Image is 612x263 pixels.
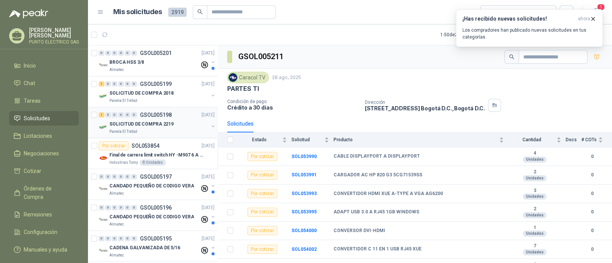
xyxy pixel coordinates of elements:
a: Configuración [9,225,79,239]
p: Almatec [109,221,124,228]
b: 3 [508,188,561,194]
a: 1 0 0 0 0 0 GSOL005198[DATE] Company LogoSOLICITUD DE COMPRA 2219Panela El Trébol [99,110,216,135]
th: # COTs [581,132,612,147]
img: Company Logo [99,246,108,255]
p: [STREET_ADDRESS] Bogotá D.C. , Bogotá D.C. [365,105,485,111]
b: 2 [508,206,561,212]
div: Por cotizar [247,245,277,254]
div: Unidades [523,194,547,200]
span: Configuración [24,228,57,236]
span: Manuales y ayuda [24,245,67,254]
div: Caracol TV [227,72,269,83]
p: [DATE] [202,173,215,181]
div: Por cotizar [247,171,277,180]
span: Chat [24,79,35,87]
div: 0 [105,236,111,241]
a: 0 0 0 0 0 0 GSOL005201[DATE] Company LogoBROCA HSS 3/8Almatec [99,48,216,73]
b: 0 [581,246,603,253]
p: Almatec [109,252,124,258]
div: Por cotizar [247,208,277,217]
th: Producto [334,132,508,147]
img: Company Logo [99,215,108,224]
div: 0 [112,236,117,241]
div: 0 [99,50,104,56]
a: SOL054000 [291,228,317,233]
span: search [197,9,203,15]
span: Tareas [24,97,41,105]
b: CONVERTIDOR C 11 EN 1 USB RJ45 XUE [334,246,422,252]
div: 0 [118,112,124,118]
a: Negociaciones [9,146,79,161]
div: Todas [485,8,501,16]
div: Solicitudes [227,119,254,128]
b: 0 [581,153,603,160]
img: Company Logo [229,73,237,82]
div: Unidades [523,157,547,163]
div: 0 [125,81,130,87]
b: SOL053991 [291,172,317,177]
div: Unidades [523,249,547,255]
span: 2919 [168,8,187,17]
p: [DATE] [202,111,215,119]
a: SOL053990 [291,154,317,159]
div: 0 [131,236,137,241]
b: 1 [508,225,561,231]
div: Por cotizar [247,226,277,235]
div: 0 [131,174,137,179]
b: CARGADOR AC HP 820 G3 5CG71539SS [334,172,422,178]
span: ahora [578,16,590,22]
p: [DATE] [202,204,215,211]
div: 0 [125,174,130,179]
span: Remisiones [24,210,52,219]
p: GSOL005196 [140,205,172,210]
img: Company Logo [99,153,108,163]
div: Por cotizar [247,152,277,161]
b: 0 [581,171,603,179]
div: 0 [112,112,117,118]
a: 0 0 0 0 0 0 GSOL005196[DATE] Company LogoCANDADO PEQUEÑO DE CODIGO VERAAlmatec [99,203,216,228]
a: SOL054002 [291,247,317,252]
p: Condición de pago [227,99,359,104]
p: Almatec [109,67,124,73]
a: Licitaciones [9,129,79,143]
span: Producto [334,137,498,142]
p: GSOL005195 [140,236,172,241]
div: 0 [118,236,124,241]
p: [DATE] [202,235,215,242]
p: PUNTO ELECTRICO SAS [29,40,79,44]
p: GSOL005201 [140,50,172,56]
p: Final de carrera limit switch HY -M907 6 A - 250 V a.c [109,152,205,159]
img: Company Logo [99,61,108,70]
b: CONVERSOR DVI-HDMI [334,228,385,234]
span: search [509,54,514,60]
button: ¡Has recibido nuevas solicitudes!ahora Los compradores han publicado nuevas solicitudes en tus ca... [456,9,603,47]
div: 0 [125,112,130,118]
p: SOLICITUD DE COMPRA 2219 [109,121,174,128]
span: Cantidad [508,137,555,142]
b: 7 [508,243,561,249]
div: 0 [112,50,117,56]
h3: GSOL005211 [238,51,285,63]
p: GSOL005198 [140,112,172,118]
b: ADAPT USB 3.0 A RJ45 1GB WINDOWS [334,209,419,215]
div: 0 [131,81,137,87]
a: Chat [9,76,79,90]
p: GSOL005197 [140,174,172,179]
div: 0 [118,81,124,87]
div: 0 [99,236,104,241]
a: 0 0 0 0 0 0 GSOL005195[DATE] Company LogoCADENA GALVANIZADA DE 5/16Almatec [99,234,216,258]
img: Company Logo [99,92,108,101]
a: Cotizar [9,164,79,178]
div: 0 [131,50,137,56]
p: BROCA HSS 3/8 [109,59,144,66]
a: Tareas [9,94,79,108]
span: Cotizar [24,167,41,175]
p: [DATE] [202,81,215,88]
div: Unidades [523,212,547,218]
button: 1 [589,5,603,19]
p: 28 ago, 2025 [272,74,301,81]
a: Por cotizarSOL053854[DATE] Company LogoFinal de carrera limit switch HY -M907 6 A - 250 V a.cIndu... [88,138,218,169]
div: 1 - 50 de 2573 [440,29,490,41]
